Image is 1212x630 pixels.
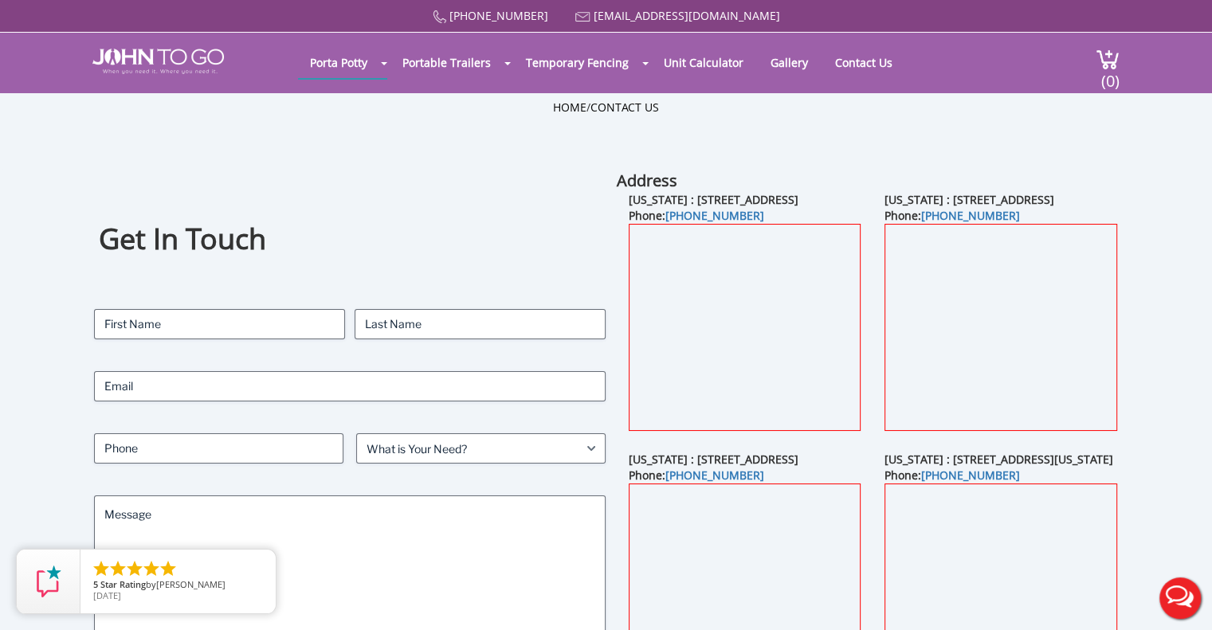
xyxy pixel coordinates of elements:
a: Gallery [759,47,820,78]
b: [US_STATE] : [STREET_ADDRESS] [629,192,798,207]
li:  [159,559,178,578]
a: Contact Us [823,47,904,78]
input: Email [94,371,606,401]
a: [PHONE_NUMBER] [665,208,764,223]
a: [PHONE_NUMBER] [665,468,764,483]
b: [US_STATE] : [STREET_ADDRESS] [629,452,798,467]
input: First Name [94,309,345,339]
img: cart a [1096,49,1120,70]
a: Temporary Fencing [514,47,641,78]
a: Portable Trailers [390,47,503,78]
img: Mail [575,12,590,22]
a: Unit Calculator [652,47,755,78]
b: Phone: [884,468,1020,483]
b: Phone: [629,208,764,223]
li:  [142,559,161,578]
b: [US_STATE] : [STREET_ADDRESS] [884,192,1054,207]
a: Home [553,100,586,115]
button: Live Chat [1148,566,1212,630]
span: [DATE] [93,589,121,601]
li:  [125,559,144,578]
span: by [93,580,263,591]
span: Star Rating [100,578,146,590]
a: Contact Us [590,100,659,115]
b: [US_STATE] : [STREET_ADDRESS][US_STATE] [884,452,1113,467]
a: [EMAIL_ADDRESS][DOMAIN_NAME] [594,8,780,23]
img: JOHN to go [92,49,224,74]
input: Phone [94,433,343,464]
b: Address [617,170,677,191]
a: [PHONE_NUMBER] [921,468,1020,483]
li:  [92,559,111,578]
a: [PHONE_NUMBER] [921,208,1020,223]
img: Call [433,10,446,24]
span: 5 [93,578,98,590]
b: Phone: [629,468,764,483]
span: (0) [1100,57,1120,92]
span: [PERSON_NAME] [156,578,226,590]
ul: / [553,100,659,115]
a: Porta Potty [298,47,379,78]
h1: Get In Touch [99,220,601,259]
b: Phone: [884,208,1020,223]
a: [PHONE_NUMBER] [449,8,548,23]
li:  [108,559,127,578]
input: Last Name [355,309,606,339]
img: Review Rating [33,565,65,597]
